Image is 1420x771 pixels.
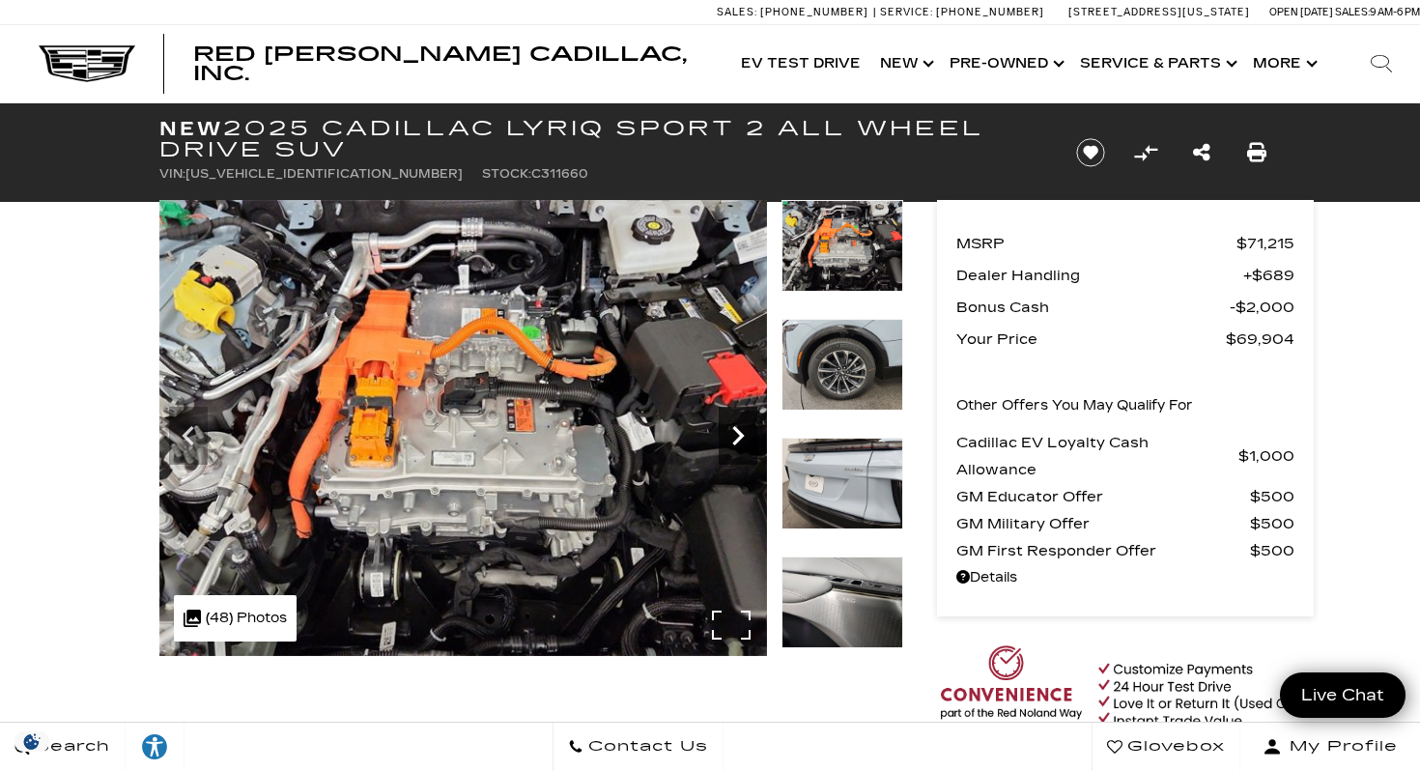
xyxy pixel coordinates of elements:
[956,230,1294,257] a: MSRP $71,215
[956,429,1238,483] span: Cadillac EV Loyalty Cash Allowance
[159,167,185,181] span: VIN:
[717,6,757,18] span: Sales:
[159,117,223,140] strong: New
[174,595,297,642] div: (48) Photos
[30,733,110,760] span: Search
[1292,684,1394,706] span: Live Chat
[10,731,54,752] section: Click to Open Cookie Consent Modal
[185,167,463,181] span: [US_VEHICLE_IDENTIFICATION_NUMBER]
[39,45,135,82] img: Cadillac Dark Logo with Cadillac White Text
[731,25,870,102] a: EV Test Drive
[1122,733,1225,760] span: Glovebox
[1343,25,1420,102] div: Search
[193,44,712,83] a: Red [PERSON_NAME] Cadillac, Inc.
[956,326,1294,353] a: Your Price $69,904
[956,262,1243,289] span: Dealer Handling
[956,564,1294,591] a: Details
[1131,138,1160,167] button: Compare Vehicle
[956,429,1294,483] a: Cadillac EV Loyalty Cash Allowance $1,000
[159,118,1043,160] h1: 2025 Cadillac LYRIQ Sport 2 All Wheel Drive SUV
[956,294,1230,321] span: Bonus Cash
[956,483,1250,510] span: GM Educator Offer
[781,200,903,292] img: New 2025 Nimbus Metallic Cadillac Sport 2 image 31
[1243,262,1294,289] span: $689
[1092,723,1240,771] a: Glovebox
[719,407,757,465] div: Next
[10,731,54,752] img: Opt-Out Icon
[940,25,1070,102] a: Pre-Owned
[1068,6,1250,18] a: [STREET_ADDRESS][US_STATE]
[1247,139,1266,166] a: Print this New 2025 Cadillac LYRIQ Sport 2 All Wheel Drive SUV
[781,319,903,411] img: New 2025 Nimbus Metallic Cadillac Sport 2 image 32
[169,407,208,465] div: Previous
[873,7,1049,17] a: Service: [PHONE_NUMBER]
[159,200,767,656] img: New 2025 Nimbus Metallic Cadillac Sport 2 image 31
[553,723,724,771] a: Contact Us
[760,6,868,18] span: [PHONE_NUMBER]
[956,230,1236,257] span: MSRP
[956,294,1294,321] a: Bonus Cash $2,000
[1269,6,1333,18] span: Open [DATE]
[956,510,1250,537] span: GM Military Offer
[1230,294,1294,321] span: $2,000
[193,43,687,85] span: Red [PERSON_NAME] Cadillac, Inc.
[1226,326,1294,353] span: $69,904
[956,262,1294,289] a: Dealer Handling $689
[583,733,708,760] span: Contact Us
[1370,6,1420,18] span: 9 AM-6 PM
[956,326,1226,353] span: Your Price
[956,392,1193,419] p: Other Offers You May Qualify For
[531,167,588,181] span: C311660
[1238,443,1294,470] span: $1,000
[1250,510,1294,537] span: $500
[1193,139,1210,166] a: Share this New 2025 Cadillac LYRIQ Sport 2 All Wheel Drive SUV
[1236,230,1294,257] span: $71,215
[1243,25,1323,102] button: More
[1335,6,1370,18] span: Sales:
[956,537,1294,564] a: GM First Responder Offer $500
[1282,733,1398,760] span: My Profile
[870,25,940,102] a: New
[781,438,903,529] img: New 2025 Nimbus Metallic Cadillac Sport 2 image 33
[956,510,1294,537] a: GM Military Offer $500
[1250,537,1294,564] span: $500
[956,537,1250,564] span: GM First Responder Offer
[482,167,531,181] span: Stock:
[956,483,1294,510] a: GM Educator Offer $500
[936,6,1044,18] span: [PHONE_NUMBER]
[126,732,184,761] div: Explore your accessibility options
[126,723,185,771] a: Explore your accessibility options
[1070,25,1243,102] a: Service & Parts
[880,6,933,18] span: Service:
[1280,672,1406,718] a: Live Chat
[781,557,903,648] img: New 2025 Nimbus Metallic Cadillac Sport 2 image 34
[717,7,873,17] a: Sales: [PHONE_NUMBER]
[1069,137,1112,168] button: Save vehicle
[1250,483,1294,510] span: $500
[1240,723,1420,771] button: Open user profile menu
